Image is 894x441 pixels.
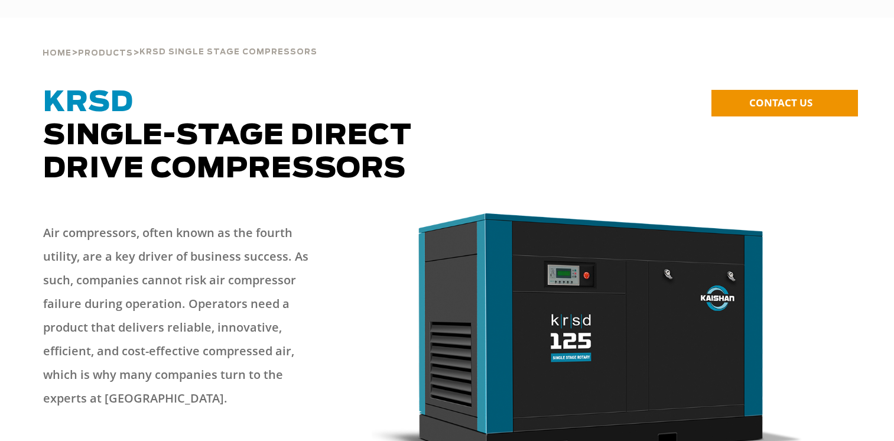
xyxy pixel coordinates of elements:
[43,221,318,410] p: Air compressors, often known as the fourth utility, are a key driver of business success. As such...
[43,89,134,117] span: KRSD
[749,96,812,109] span: CONTACT US
[43,89,412,183] span: Single-Stage Direct Drive Compressors
[43,47,71,58] a: Home
[78,47,133,58] a: Products
[43,50,71,57] span: Home
[139,48,317,56] span: krsd single stage compressors
[711,90,858,116] a: CONTACT US
[43,18,317,63] div: > >
[78,50,133,57] span: Products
